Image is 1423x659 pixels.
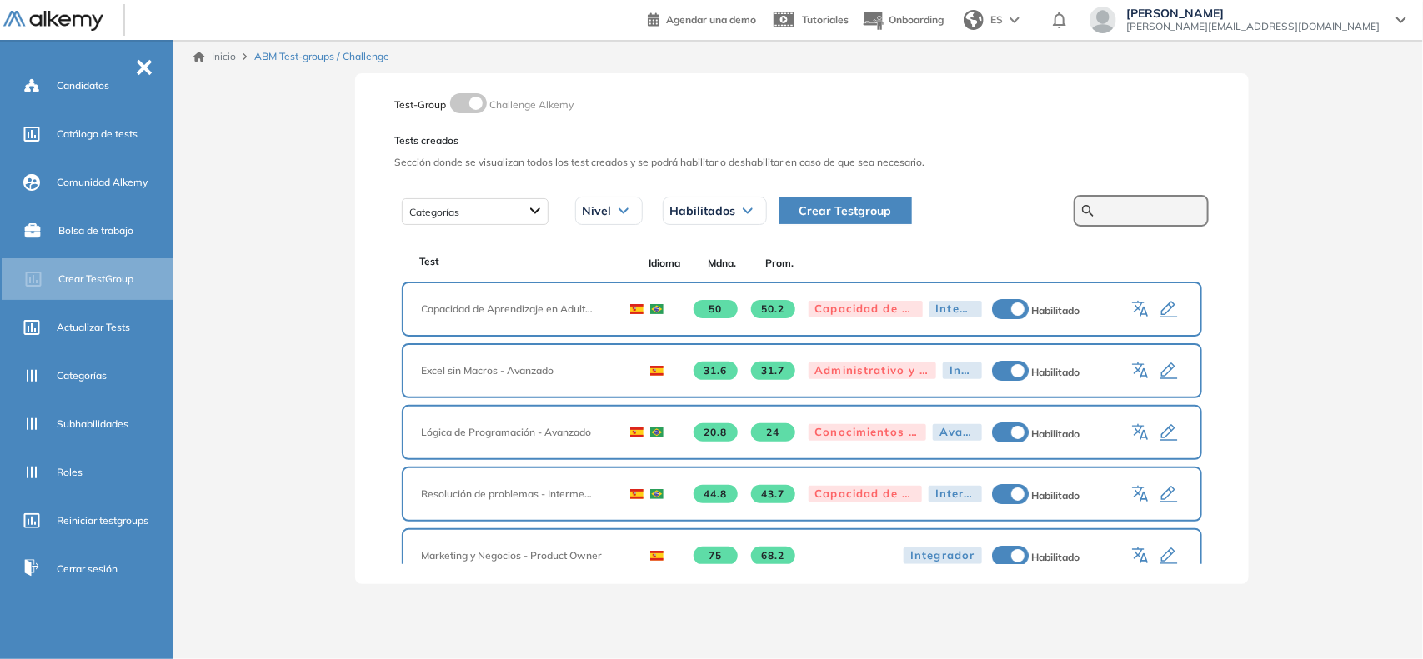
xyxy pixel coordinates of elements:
span: Nivel [583,204,612,217]
button: Onboarding [862,2,944,38]
span: Actualizar Tests [57,320,130,335]
button: Crear Testgroup [779,197,912,224]
span: Habilitado [1032,366,1080,378]
span: 31.7 [751,362,795,380]
span: Comunidad Alkemy [57,175,148,190]
img: ESP [650,551,664,561]
span: 44.8 [694,485,738,503]
span: Sección donde se visualizan todos los test creados y se podrá habilitar o deshabilitar en caso de... [395,155,1209,170]
span: Prom. [750,256,808,271]
span: Habilitados [670,204,736,217]
div: Integrador [943,362,981,379]
img: Logo [3,11,103,32]
img: arrow [1010,17,1020,23]
img: BRA [650,427,664,437]
span: 43.7 [751,485,795,503]
span: Habilitado [1032,304,1080,317]
span: Agendar una demo [666,13,756,26]
span: [PERSON_NAME] [1126,7,1380,20]
div: Administrativo y Gestión, Contable o Financiero [809,362,937,379]
a: Inicio [193,49,236,64]
img: ESP [630,489,644,499]
span: Idioma [636,256,694,271]
span: Candidatos [57,78,109,93]
div: Integrador [929,301,982,317]
span: Lógica de Programación - Avanzado [422,425,607,440]
div: Intermedio [929,486,981,502]
img: ESP [630,427,644,437]
img: BRA [650,304,664,314]
img: ESP [650,366,664,376]
span: Reiniciar testgroups [57,513,148,528]
span: Catálogo de tests [57,127,138,142]
div: Capacidad de Pensamiento [809,301,923,317]
div: Integrador [904,547,981,564]
span: Onboarding [889,13,944,26]
img: BRA [650,489,664,499]
span: 50 [694,300,738,318]
span: 20.8 [694,423,738,442]
span: Capacidad de Aprendizaje en Adultos [422,302,607,317]
span: Resolución de problemas - Intermedio [422,487,607,502]
span: Test-Group [395,98,447,111]
span: Challenge Alkemy [490,98,574,111]
span: Subhabilidades [57,417,128,432]
span: Crear Testgroup [799,202,892,220]
span: 50.2 [751,300,795,318]
span: ES [990,12,1003,27]
a: Agendar una demo [648,8,756,28]
span: 31.6 [694,362,738,380]
span: Bolsa de trabajo [58,223,133,238]
span: Habilitado [1032,551,1080,563]
span: 75 [694,547,738,565]
span: Test [420,254,440,269]
span: Cerrar sesión [57,562,118,577]
span: ABM Test-groups / Challenge [254,49,389,64]
span: Mdna. [693,256,750,271]
span: Categorías [57,368,107,383]
span: 24 [751,423,795,442]
div: Capacidad de Pensamiento [809,486,923,502]
span: Habilitado [1032,489,1080,502]
span: Roles [57,465,83,480]
div: Avanzado [933,424,982,441]
div: Conocimientos fundacionales [809,424,926,441]
span: Excel sin Macros - Avanzado [422,363,627,378]
img: world [964,10,984,30]
span: Tests creados [395,133,1209,148]
span: [PERSON_NAME][EMAIL_ADDRESS][DOMAIN_NAME] [1126,20,1380,33]
img: ESP [630,304,644,314]
span: Crear TestGroup [58,272,133,287]
span: Marketing y Negocios - Product Owner [422,548,627,563]
span: Habilitado [1032,427,1080,440]
span: Tutoriales [802,13,849,26]
span: 68.2 [751,547,795,565]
